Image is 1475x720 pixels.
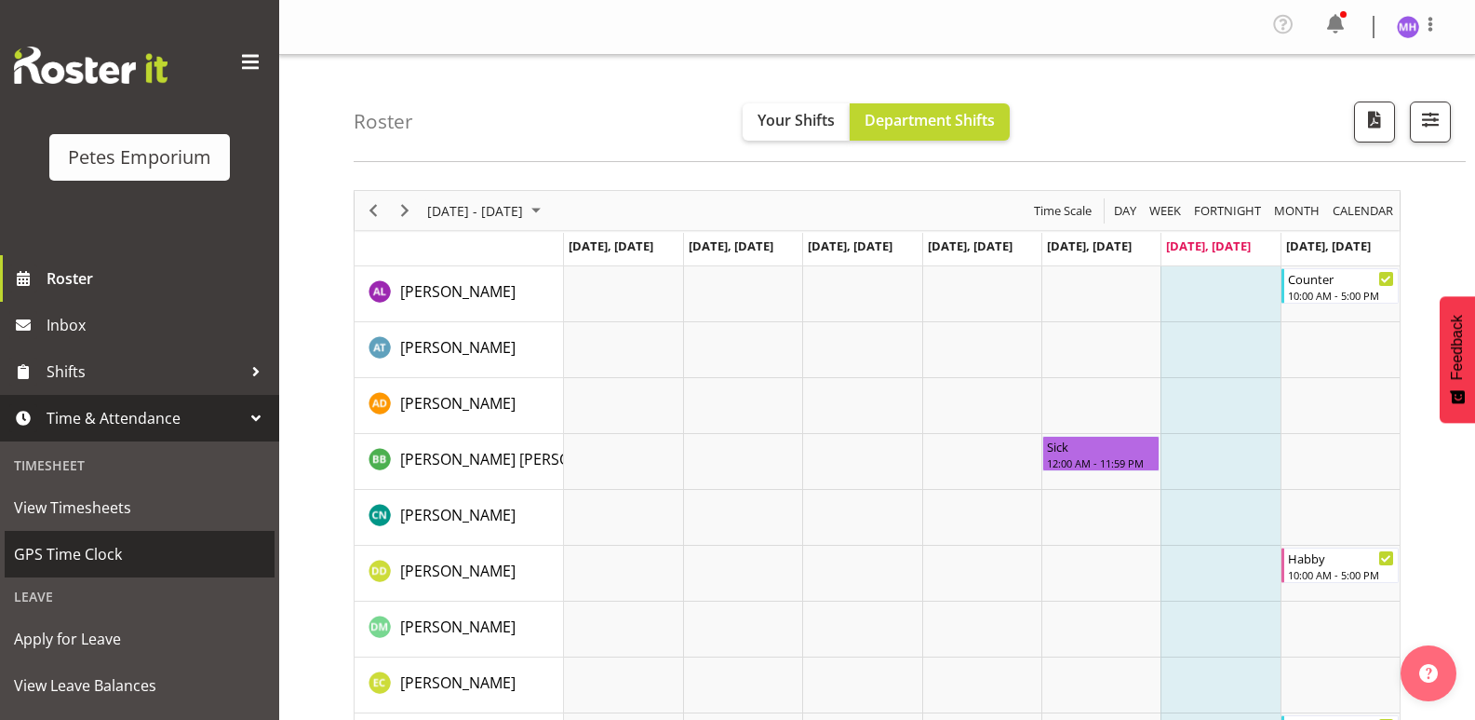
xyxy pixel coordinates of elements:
button: Timeline Day [1111,199,1140,223]
td: Christine Neville resource [355,490,564,546]
button: Department Shifts [850,103,1010,141]
div: Petes Emporium [68,143,211,171]
a: [PERSON_NAME] [400,336,516,359]
span: [DATE], [DATE] [808,238,892,254]
div: Next [389,191,421,230]
span: [PERSON_NAME] [400,281,516,302]
td: Alex-Micheal Taniwha resource [355,322,564,378]
a: View Timesheets [5,484,275,531]
div: Timesheet [5,446,275,484]
div: 10:00 AM - 5:00 PM [1288,288,1394,303]
span: calendar [1331,199,1395,223]
div: Leave [5,577,275,616]
div: 12:00 AM - 11:59 PM [1047,455,1155,470]
span: [DATE], [DATE] [1286,238,1371,254]
button: Feedback - Show survey [1440,296,1475,423]
span: View Timesheets [14,494,265,522]
button: Time Scale [1031,199,1095,223]
a: Apply for Leave [5,616,275,662]
span: [DATE], [DATE] [1047,238,1132,254]
a: [PERSON_NAME] [400,504,516,526]
button: Month [1330,199,1397,223]
span: Roster [47,265,270,292]
a: [PERSON_NAME] [PERSON_NAME] [400,448,635,470]
span: Week [1147,199,1183,223]
button: Timeline Week [1146,199,1185,223]
button: Timeline Month [1271,199,1323,223]
span: Month [1272,199,1321,223]
span: Time Scale [1032,199,1093,223]
img: help-xxl-2.png [1419,664,1438,683]
div: Habby [1288,549,1394,567]
a: View Leave Balances [5,662,275,709]
span: [DATE], [DATE] [1166,238,1251,254]
div: Previous [357,191,389,230]
span: Time & Attendance [47,404,242,432]
span: Department Shifts [865,110,995,130]
span: [PERSON_NAME] [400,505,516,525]
span: [DATE] - [DATE] [425,199,525,223]
span: [DATE], [DATE] [569,238,653,254]
span: Shifts [47,358,242,386]
a: [PERSON_NAME] [400,560,516,582]
img: mackenzie-halford4471.jpg [1397,16,1419,38]
span: [PERSON_NAME] [400,672,516,693]
div: Beena Beena"s event - Sick Begin From Friday, September 5, 2025 at 12:00:00 AM GMT+12:00 Ends At ... [1042,436,1160,471]
td: David McAuley resource [355,602,564,658]
button: Download a PDF of the roster according to the set date range. [1354,102,1395,143]
span: Fortnight [1192,199,1263,223]
td: Beena Beena resource [355,434,564,490]
span: [DATE], [DATE] [928,238,1012,254]
span: [PERSON_NAME] [PERSON_NAME] [400,449,635,469]
div: 10:00 AM - 5:00 PM [1288,567,1394,582]
span: [PERSON_NAME] [400,337,516,358]
span: [PERSON_NAME] [400,561,516,581]
span: Day [1112,199,1138,223]
span: GPS Time Clock [14,540,265,568]
div: Counter [1288,269,1394,288]
img: Rosterit website logo [14,47,168,84]
td: Danielle Donselaar resource [355,546,564,602]
h4: Roster [354,111,413,132]
td: Amelia Denz resource [355,378,564,434]
button: Filter Shifts [1410,102,1451,143]
span: [PERSON_NAME] [400,617,516,637]
a: GPS Time Clock [5,531,275,577]
span: [PERSON_NAME] [400,393,516,414]
div: Sick [1047,437,1155,455]
a: [PERSON_NAME] [400,280,516,303]
a: [PERSON_NAME] [400,672,516,694]
span: Your Shifts [758,110,835,130]
button: Next [393,199,418,223]
button: Previous [361,199,386,223]
td: Emma Croft resource [355,658,564,713]
span: Apply for Leave [14,625,265,653]
span: Feedback [1449,315,1466,380]
a: [PERSON_NAME] [400,392,516,414]
a: [PERSON_NAME] [400,616,516,638]
span: Inbox [47,311,270,339]
div: Abigail Lane"s event - Counter Begin From Sunday, September 7, 2025 at 10:00:00 AM GMT+12:00 Ends... [1281,268,1399,304]
span: [DATE], [DATE] [689,238,773,254]
button: Fortnight [1191,199,1265,223]
span: View Leave Balances [14,672,265,700]
div: Danielle Donselaar"s event - Habby Begin From Sunday, September 7, 2025 at 10:00:00 AM GMT+12:00 ... [1281,548,1399,583]
td: Abigail Lane resource [355,266,564,322]
button: Your Shifts [743,103,850,141]
button: September 01 - 07, 2025 [424,199,549,223]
